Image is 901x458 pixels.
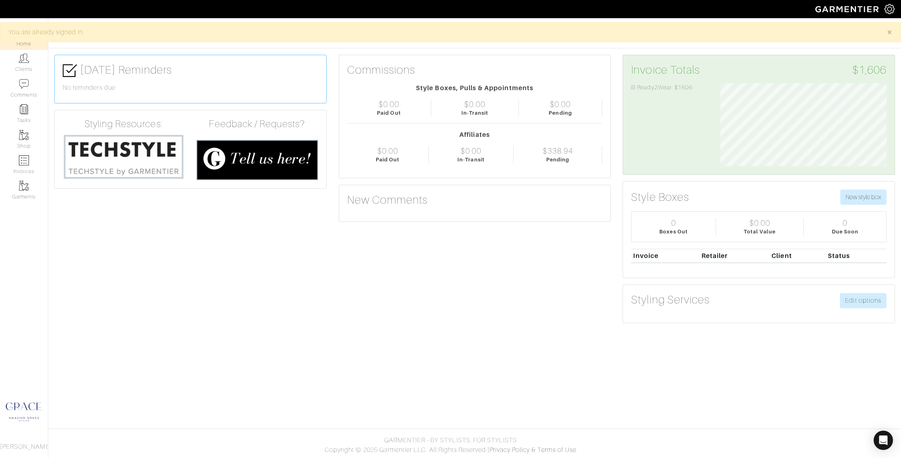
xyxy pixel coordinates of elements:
h3: [DATE] Reminders [63,63,318,78]
div: Paid Out [376,156,399,163]
div: Style Boxes, Pulls & Appointments [347,83,603,93]
div: $338.94 [543,146,573,156]
span: $1,606 [852,63,887,77]
div: $0.00 [749,218,770,228]
div: 0 [843,218,848,228]
img: clients-icon-6bae9207a08558b7cb47a8932f037763ab4055f8c8b6bfacd5dc20c3e0201464.png [19,53,29,63]
h3: Commissions [347,63,416,77]
h4: Styling Resources: [63,118,184,130]
div: Open Intercom Messenger [874,431,893,450]
img: techstyle-93310999766a10050dc78ceb7f971a75838126fd19372ce40ba20cdf6a89b94b.png [63,133,184,180]
th: Client [770,249,826,263]
h3: New Comments [347,193,603,207]
th: Status [826,249,887,263]
div: Total Value [744,228,776,235]
div: Pending [546,156,569,163]
th: Retailer [699,249,770,263]
button: New style box [840,190,887,205]
span: Copyright © 2025 Garmentier LLC. All Rights Reserved. [325,446,488,454]
img: gear-icon-white-bd11855cb880d31180b6d7d6211b90ccbf57a29d726f0c71d8c61bd08dd39cc2.png [885,4,895,14]
h4: Feedback / Requests? [196,118,318,130]
div: In-Transit [461,109,489,117]
img: garments-icon-b7da505a4dc4fd61783c78ac3ca0ef83fa9d6f193b1c9dc38574b1d14d53ca28.png [19,181,29,191]
img: garmentier-logo-header-white-b43fb05a5012e4ada735d5af1a66efaba907eab6374d6393d1fbf88cb4ef424d.png [811,2,885,16]
img: garments-icon-b7da505a4dc4fd61783c78ac3ca0ef83fa9d6f193b1c9dc38574b1d14d53ca28.png [19,130,29,140]
span: × [887,27,893,37]
div: $0.00 [461,146,481,156]
div: Boxes Out [659,228,687,235]
img: orders-icon-0abe47150d42831381b5fb84f609e132dff9fe21cb692f30cb5eec754e2cba89.png [19,155,29,165]
h3: Invoice Totals [631,63,887,77]
h6: No reminders due [63,84,318,92]
img: feedback_requests-3821251ac2bd56c73c230f3229a5b25d6eb027adea667894f41107c140538ee0.png [196,140,318,180]
div: Paid Out [377,109,401,117]
img: reminder-icon-8004d30b9f0a5d33ae49ab947aed9ed385cf756f9e5892f1edd6e32f2345188e.png [19,104,29,114]
div: Due Soon [832,228,858,235]
div: $0.00 [550,99,571,109]
div: $0.00 [377,146,398,156]
a: Edit options [840,293,887,308]
th: Invoice [631,249,699,263]
div: Affiliates [347,130,603,140]
div: In-Transit [457,156,485,163]
li: Ready2Wear: $1606 [631,83,708,92]
div: Pending [549,109,572,117]
h3: Styling Services [631,293,710,307]
div: You are already signed in. [8,27,875,37]
div: $0.00 [379,99,399,109]
div: $0.00 [464,99,485,109]
img: comment-icon-a0a6a9ef722e966f86d9cbdc48e553b5cf19dbc54f86b18d962a5391bc8f6eb6.png [19,79,29,89]
div: 0 [671,218,676,228]
a: Privacy Policy & Terms of Use [490,446,576,454]
h3: Style Boxes [631,190,689,204]
img: check-box-icon-36a4915ff3ba2bd8f6e4f29bc755bb66becd62c870f447fc0dd1365fcfddab58.png [63,64,77,78]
